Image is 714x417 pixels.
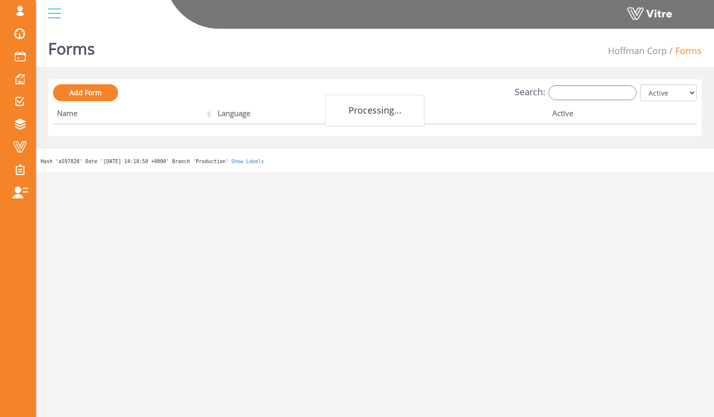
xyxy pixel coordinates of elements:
th: Active [548,106,664,124]
input: Search: [548,85,637,100]
li: Forms [667,45,702,58]
span: Hash 'a597828' Date '[DATE] 14:18:50 +0000' Branch 'Production' [41,159,229,164]
label: Search: [515,85,637,100]
th: Name [53,106,214,124]
th: Language [214,106,382,124]
a: Add Form [53,84,118,101]
h1: Forms [48,25,95,67]
div: Processing... [325,95,424,126]
th: Company [382,106,548,124]
a: Show Labels [231,159,264,164]
span: Add Form [69,88,102,97]
span: 210 [608,45,667,57]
